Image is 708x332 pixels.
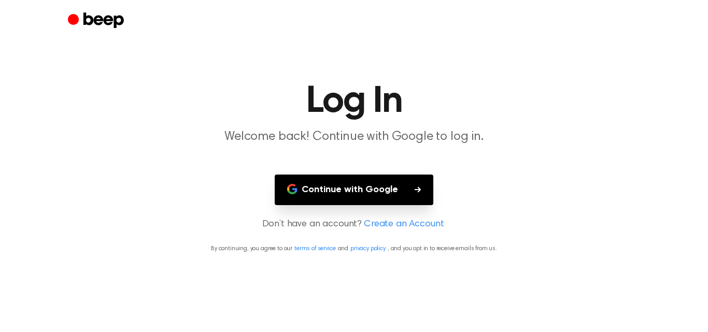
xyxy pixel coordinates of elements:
p: By continuing, you agree to our and , and you opt in to receive emails from us. [12,244,696,253]
button: Continue with Google [275,175,433,205]
a: Beep [68,11,126,31]
p: Don’t have an account? [12,218,696,232]
a: terms of service [294,246,335,252]
p: Welcome back! Continue with Google to log in. [155,128,553,146]
h1: Log In [89,83,619,120]
a: Create an Account [364,218,444,232]
a: privacy policy [350,246,386,252]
